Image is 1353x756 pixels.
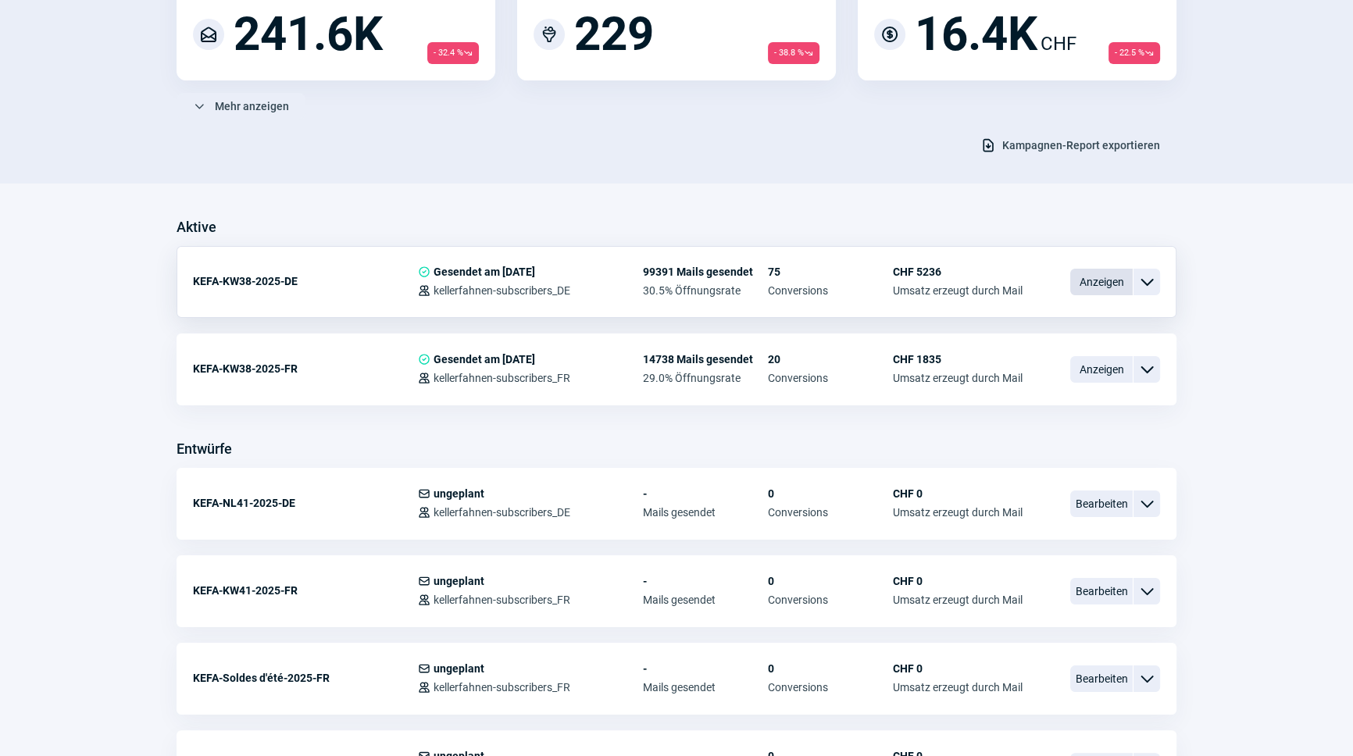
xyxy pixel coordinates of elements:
div: KEFA-NL41-2025-DE [193,487,418,519]
span: Bearbeiten [1070,490,1133,517]
span: 16.4K [915,11,1037,58]
span: Conversions [768,594,893,606]
span: Mails gesendet [643,681,768,694]
span: CHF [1041,30,1076,58]
span: - 32.4 % [427,42,479,64]
span: Umsatz erzeugt durch Mail [893,506,1023,519]
span: kellerfahnen-subscribers_FR [434,594,570,606]
span: kellerfahnen-subscribers_DE [434,506,570,519]
span: Gesendet am [DATE] [434,353,535,366]
h3: Aktive [177,215,216,240]
div: KEFA-KW38-2025-FR [193,353,418,384]
span: ungeplant [434,575,484,587]
span: kellerfahnen-subscribers_FR [434,681,570,694]
h3: Entwürfe [177,437,232,462]
span: kellerfahnen-subscribers_FR [434,372,570,384]
span: - [643,487,768,500]
span: CHF 0 [893,662,1023,675]
span: Gesendet am [DATE] [434,266,535,278]
span: CHF 0 [893,487,1023,500]
span: - 22.5 % [1108,42,1160,64]
button: Kampagnen-Report exportieren [964,132,1176,159]
span: - [643,662,768,675]
span: Mails gesendet [643,506,768,519]
span: Mails gesendet [643,594,768,606]
span: kellerfahnen-subscribers_DE [434,284,570,297]
span: ungeplant [434,487,484,500]
span: CHF 5236 [893,266,1023,278]
span: 99391 Mails gesendet [643,266,768,278]
span: CHF 0 [893,575,1023,587]
span: 75 [768,266,893,278]
span: Umsatz erzeugt durch Mail [893,681,1023,694]
span: 241.6K [234,11,383,58]
span: Conversions [768,681,893,694]
span: Mehr anzeigen [215,94,289,119]
span: Conversions [768,506,893,519]
div: KEFA-KW41-2025-FR [193,575,418,606]
span: 229 [574,11,654,58]
span: Anzeigen [1070,356,1133,383]
div: KEFA-Soldes d'été-2025-FR [193,662,418,694]
span: Bearbeiten [1070,665,1133,692]
span: 30.5% Öffnungsrate [643,284,768,297]
span: ungeplant [434,662,484,675]
span: Umsatz erzeugt durch Mail [893,372,1023,384]
span: Conversions [768,284,893,297]
span: Kampagnen-Report exportieren [1002,133,1160,158]
span: Umsatz erzeugt durch Mail [893,284,1023,297]
span: Anzeigen [1070,269,1133,295]
span: CHF 1835 [893,353,1023,366]
span: 0 [768,662,893,675]
span: - [643,575,768,587]
span: - 38.8 % [768,42,819,64]
span: 20 [768,353,893,366]
span: Umsatz erzeugt durch Mail [893,594,1023,606]
div: KEFA-KW38-2025-DE [193,266,418,297]
span: 0 [768,487,893,500]
span: 0 [768,575,893,587]
span: Conversions [768,372,893,384]
span: Bearbeiten [1070,578,1133,604]
span: 14738 Mails gesendet [643,353,768,366]
span: 29.0% Öffnungsrate [643,372,768,384]
button: Mehr anzeigen [177,93,305,119]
